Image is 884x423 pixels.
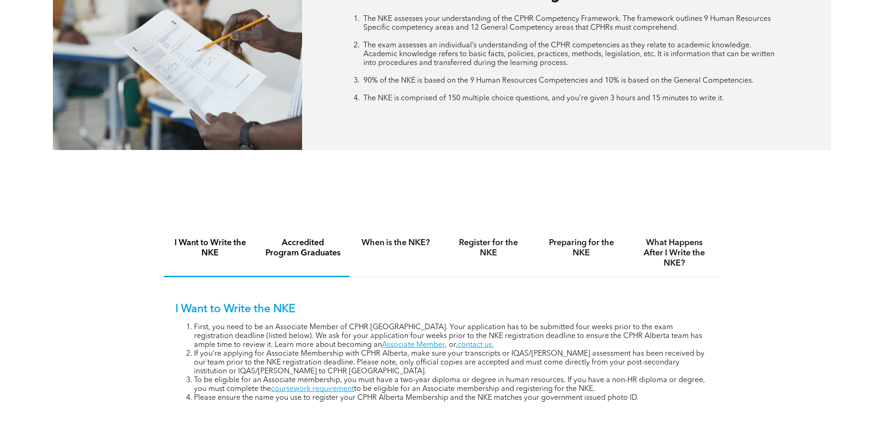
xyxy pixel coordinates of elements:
h4: Accredited Program Graduates [265,238,341,258]
h4: When is the NKE? [358,238,434,248]
a: coursework requirement [271,385,354,393]
span: The NKE is comprised of 150 multiple choice questions, and you’re given 3 hours and 15 minutes to... [363,95,724,102]
span: 90% of the NKE is based on the 9 Human Resources Competencies and 10% is based on the General Com... [363,77,754,85]
p: I Want to Write the NKE [175,303,709,316]
li: If you’re applying for Associate Membership with CPHR Alberta, make sure your transcripts or IQAS... [194,350,709,376]
h4: What Happens After I Write the NKE? [636,238,712,268]
li: First, you need to be an Associate Member of CPHR [GEOGRAPHIC_DATA]. Your application has to be s... [194,323,709,350]
span: The NKE assesses your understanding of the CPHR Competency Framework. The framework outlines 9 Hu... [363,15,771,32]
a: Associate Member [382,341,445,349]
h4: I Want to Write the NKE [172,238,248,258]
li: To be eligible for an Associate membership, you must have a two-year diploma or degree in human r... [194,376,709,394]
h4: Register for the NKE [451,238,527,258]
span: The exam assesses an individual’s understanding of the CPHR competencies as they relate to academ... [363,42,774,67]
h4: Preparing for the NKE [543,238,619,258]
li: Please ensure the name you use to register your CPHR Alberta Membership and the NKE matches your ... [194,394,709,403]
a: contact us. [458,341,494,349]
